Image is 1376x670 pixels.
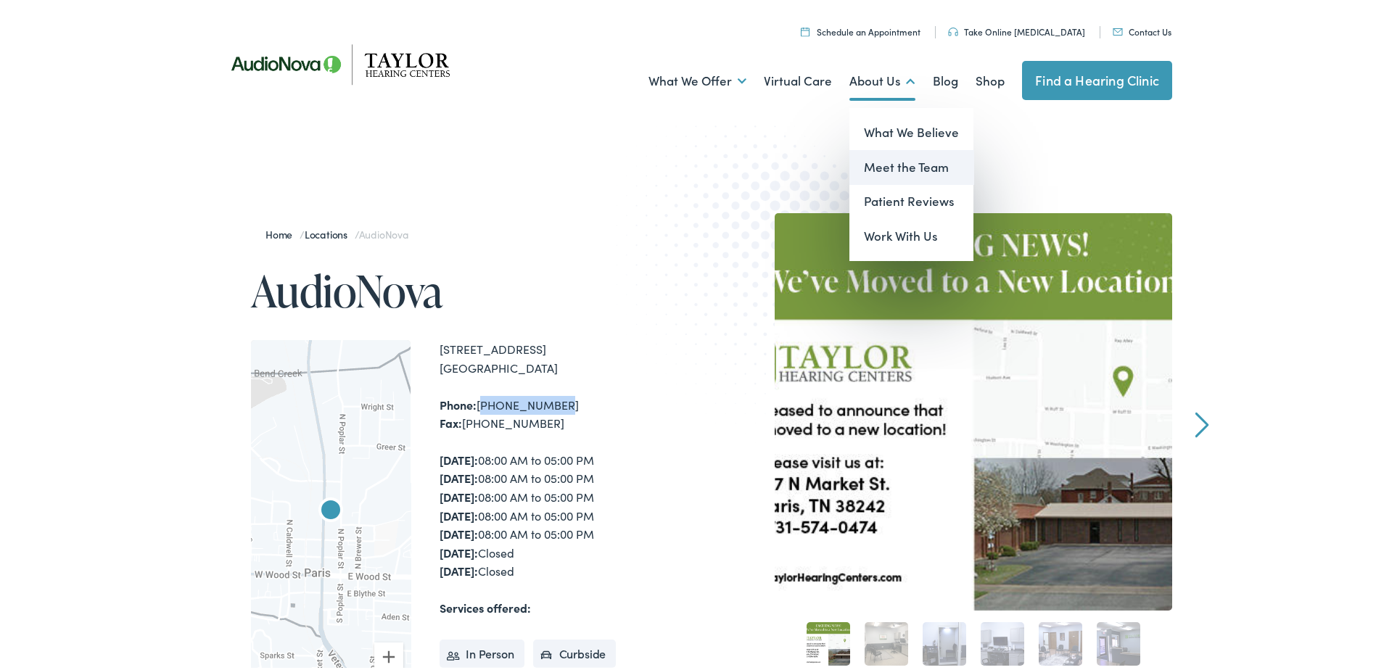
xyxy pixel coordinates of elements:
span: AudioNova [359,224,408,239]
a: 2 [865,619,908,663]
a: 4 [981,619,1024,663]
span: / / [265,224,408,239]
a: About Us [849,51,915,105]
strong: [DATE]: [440,505,478,521]
a: Virtual Care [764,51,832,105]
div: 08:00 AM to 05:00 PM 08:00 AM to 05:00 PM 08:00 AM to 05:00 PM 08:00 AM to 05:00 PM 08:00 AM to 0... [440,448,693,578]
strong: [DATE]: [440,542,478,558]
a: Find a Hearing Clinic [1022,58,1172,97]
div: AudioNova [313,492,348,526]
a: 3 [923,619,966,663]
a: 6 [1097,619,1140,663]
a: Meet the Team [849,147,973,182]
a: Take Online [MEDICAL_DATA] [948,22,1085,35]
div: [STREET_ADDRESS] [GEOGRAPHIC_DATA] [440,337,693,374]
a: Work With Us [849,216,973,251]
a: What We Believe [849,112,973,147]
strong: Phone: [440,394,477,410]
strong: [DATE]: [440,467,478,483]
img: utility icon [948,25,958,33]
strong: Services offered: [440,597,531,613]
img: utility icon [801,24,809,33]
a: 1 [807,619,850,663]
h1: AudioNova [251,264,693,312]
strong: Fax: [440,412,462,428]
a: Contact Us [1113,22,1171,35]
a: Patient Reviews [849,181,973,216]
a: Schedule an Appointment [801,22,920,35]
button: Zoom in [374,640,403,669]
a: Locations [305,224,355,239]
strong: [DATE]: [440,486,478,502]
strong: [DATE]: [440,560,478,576]
strong: [DATE]: [440,523,478,539]
a: 5 [1039,619,1082,663]
div: [PHONE_NUMBER] [PHONE_NUMBER] [440,393,693,430]
a: Next [1195,409,1209,435]
a: Home [265,224,300,239]
strong: [DATE]: [440,449,478,465]
li: In Person [440,637,524,666]
a: What We Offer [648,51,746,105]
a: Shop [976,51,1005,105]
a: Blog [933,51,958,105]
li: Curbside [533,637,617,666]
img: utility icon [1113,25,1123,33]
